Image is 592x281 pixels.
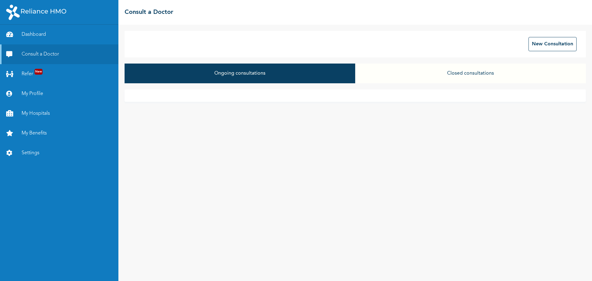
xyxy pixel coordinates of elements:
button: Closed consultations [355,64,586,83]
button: Ongoing consultations [125,64,355,83]
span: New [35,69,43,75]
img: RelianceHMO's Logo [6,5,66,20]
h2: Consult a Doctor [125,8,173,17]
button: New Consultation [528,37,577,51]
